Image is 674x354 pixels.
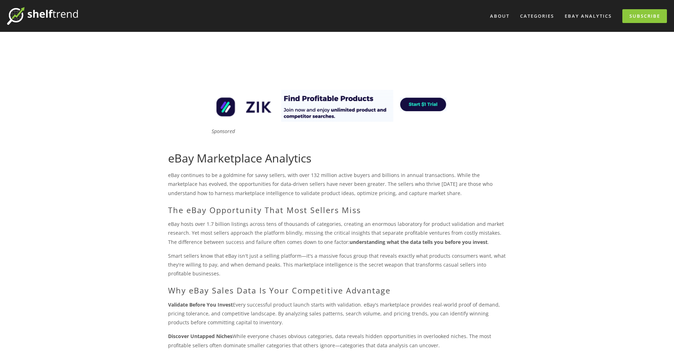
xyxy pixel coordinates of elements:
div: Categories [515,10,559,22]
a: Subscribe [622,9,667,23]
p: eBay hosts over 1.7 billion listings across tens of thousands of categories, creating an enormous... [168,219,506,246]
p: While everyone chases obvious categories, data reveals hidden opportunities in overlooked niches.... [168,332,506,349]
em: Sponsored [212,128,235,135]
img: ShelfTrend [7,7,78,25]
a: eBay Analytics [560,10,616,22]
p: Every successful product launch starts with validation. eBay's marketplace provides real-world pr... [168,300,506,327]
strong: Validate Before You Invest [168,301,233,308]
strong: understanding what the data tells you before you invest [350,239,488,245]
strong: Discover Untapped Niches [168,333,232,339]
h2: The eBay Opportunity That Most Sellers Miss [168,205,506,215]
h2: Why eBay Sales Data Is Your Competitive Advantage [168,286,506,295]
p: Smart sellers know that eBay isn't just a selling platform—it's a massive focus group that reveal... [168,251,506,278]
a: About [485,10,514,22]
p: eBay continues to be a goldmine for savvy sellers, with over 132 million active buyers and billio... [168,171,506,198]
h1: eBay Marketplace Analytics [168,152,506,165]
